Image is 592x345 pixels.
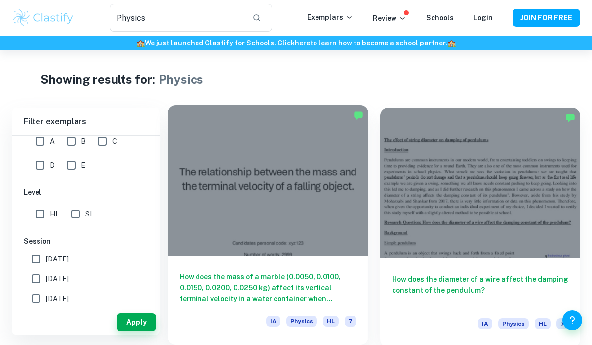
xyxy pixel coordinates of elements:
span: Physics [286,316,317,327]
span: 7 [345,316,356,327]
span: 🏫 [136,39,145,47]
span: 🏫 [447,39,456,47]
button: Help and Feedback [562,310,582,330]
p: Review [373,13,406,24]
h6: How does the diameter of a wire affect the damping constant of the pendulum? [392,274,569,306]
h6: Level [24,187,148,198]
span: D [50,160,55,171]
a: here [295,39,310,47]
button: JOIN FOR FREE [513,9,580,27]
img: Marked [354,110,363,120]
h6: We just launched Clastify for Schools. Click to learn how to become a school partner. [2,38,590,48]
h1: Showing results for: [40,70,155,88]
span: IA [266,316,280,327]
input: Search for any exemplars... [110,4,245,32]
h6: Filter exemplars [12,108,160,135]
h6: How does the mass of a marble (0.0050, 0.0100, 0.0150, 0.0200, 0.0250 kg) affect its vertical ter... [180,271,356,304]
span: [DATE] [46,273,69,284]
p: Exemplars [307,12,353,23]
img: Marked [565,113,575,123]
span: [DATE] [46,254,69,264]
span: 7 [556,318,568,329]
span: HL [50,209,59,219]
button: Apply [117,313,156,331]
span: IA [478,318,492,329]
span: HL [535,318,551,329]
a: Login [474,14,493,22]
span: B [81,136,86,147]
img: Clastify logo [12,8,75,28]
span: [DATE] [46,293,69,304]
span: Physics [498,318,529,329]
span: HL [323,316,339,327]
span: C [112,136,117,147]
span: A [50,136,55,147]
h6: Session [24,236,148,247]
span: E [81,160,85,171]
h1: Physics [159,70,203,88]
a: Schools [426,14,454,22]
span: SL [85,209,94,219]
